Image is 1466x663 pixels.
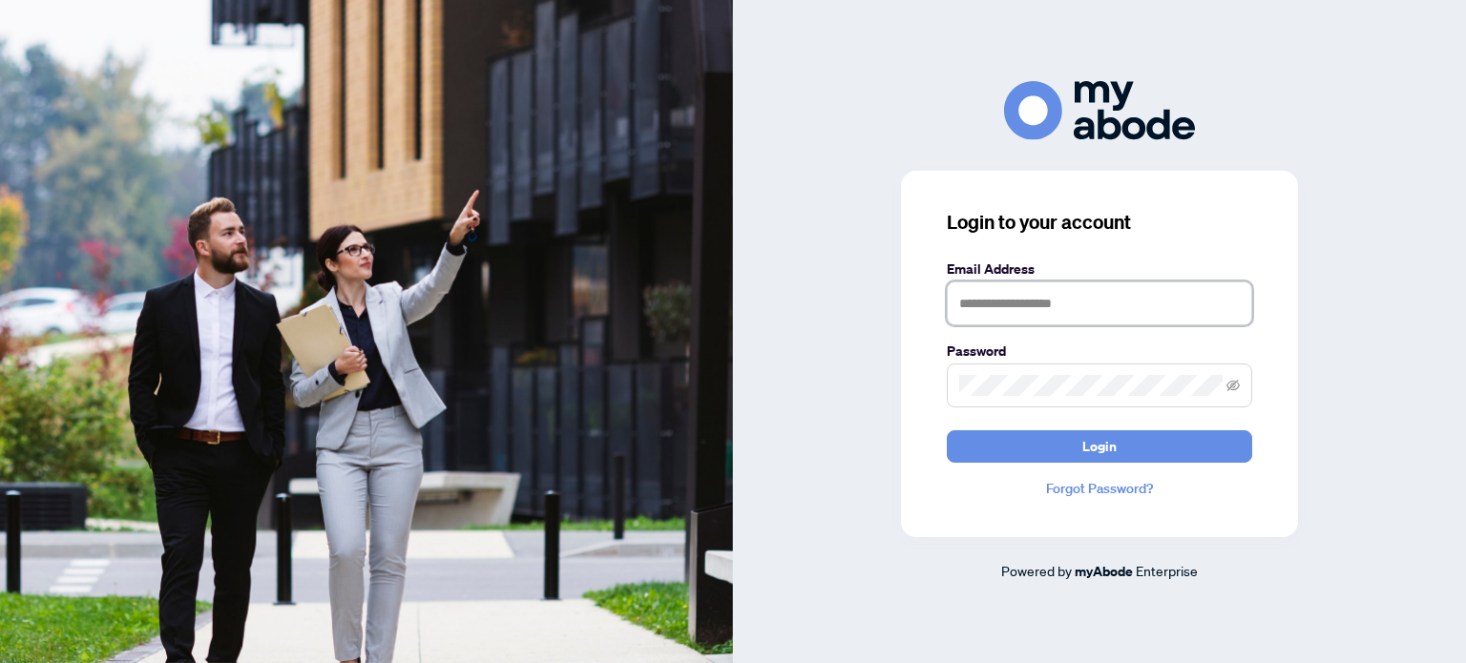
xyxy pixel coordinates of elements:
h3: Login to your account [947,209,1252,236]
label: Password [947,341,1252,362]
span: Powered by [1001,562,1072,579]
a: myAbode [1075,561,1133,582]
span: eye-invisible [1226,379,1240,392]
span: Login [1082,431,1117,462]
img: ma-logo [1004,81,1195,139]
a: Forgot Password? [947,478,1252,499]
label: Email Address [947,259,1252,280]
button: Login [947,430,1252,463]
span: Enterprise [1136,562,1198,579]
